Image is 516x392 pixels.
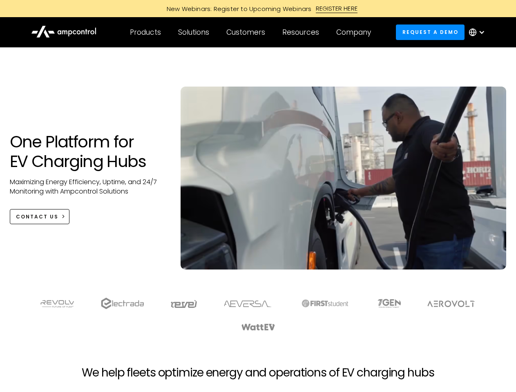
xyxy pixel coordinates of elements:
[130,28,161,37] div: Products
[16,213,58,220] div: CONTACT US
[178,28,209,37] div: Solutions
[10,178,165,196] p: Maximizing Energy Efficiency, Uptime, and 24/7 Monitoring with Ampcontrol Solutions
[226,28,265,37] div: Customers
[316,4,358,13] div: REGISTER HERE
[10,132,165,171] h1: One Platform for EV Charging Hubs
[159,4,316,13] div: New Webinars: Register to Upcoming Webinars
[336,28,371,37] div: Company
[282,28,319,37] div: Resources
[396,24,465,40] a: Request a demo
[74,4,442,13] a: New Webinars: Register to Upcoming WebinarsREGISTER HERE
[10,209,70,224] a: CONTACT US
[101,298,144,309] img: electrada logo
[427,301,476,307] img: Aerovolt Logo
[82,366,434,380] h2: We help fleets optimize energy and operations of EV charging hubs
[241,324,275,330] img: WattEV logo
